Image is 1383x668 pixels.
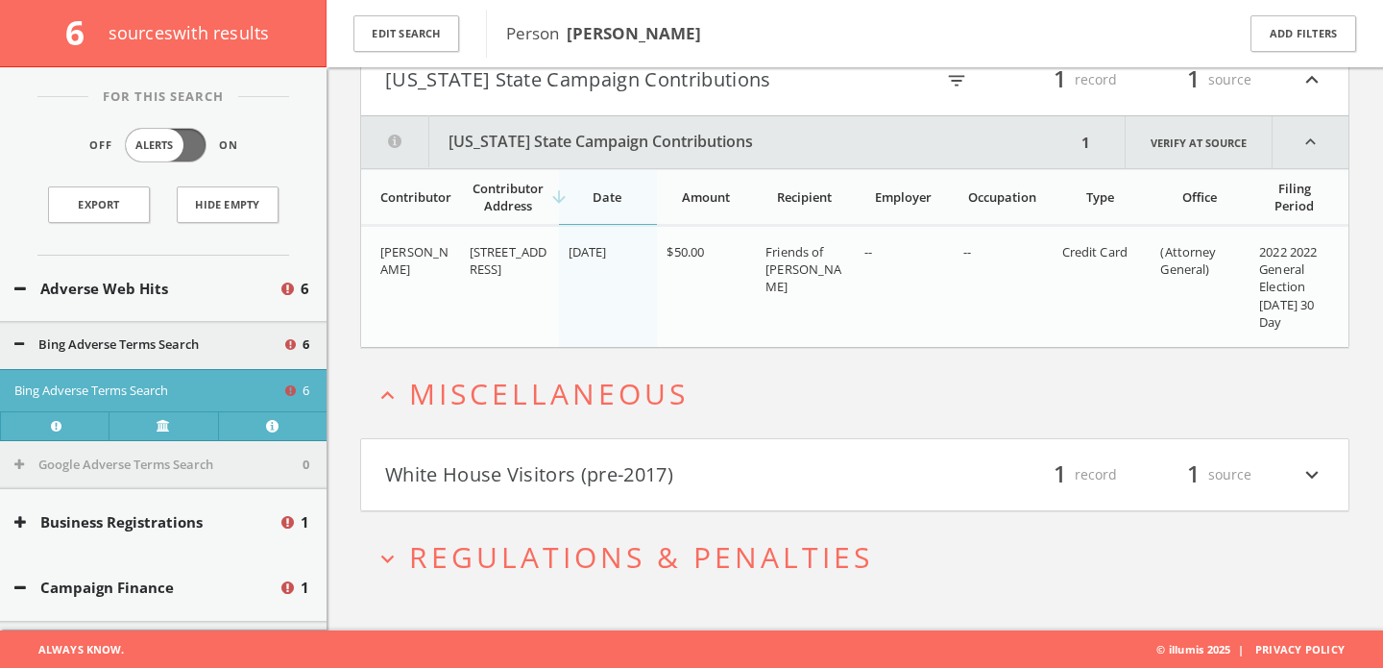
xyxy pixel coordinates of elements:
div: Office [1160,188,1238,206]
span: Miscellaneous [409,374,689,413]
span: -- [963,243,971,260]
span: 2022 2022 General Election [DATE] 30 Day [1259,243,1317,331]
i: expand_less [1299,63,1324,96]
div: Employer [864,188,942,206]
div: 1 [1076,116,1096,168]
button: Business Registrations [14,511,279,533]
button: [US_STATE] State Campaign Contributions [385,63,855,96]
span: Person [506,22,701,44]
div: Filing Period [1259,180,1329,214]
span: 1 [1178,458,1208,491]
button: White House Visitors (pre-2017) [385,458,855,491]
span: 1 [1045,458,1075,491]
span: 0 [303,456,309,475]
span: Credit Card [1062,243,1128,260]
span: 6 [301,278,309,300]
span: Regulations & Penalties [409,537,873,577]
span: 6 [303,335,309,355]
button: [US_STATE] State Campaign Contributions [361,116,1076,168]
span: 1 [1045,62,1075,96]
span: $50.00 [667,243,704,260]
span: 1 [1178,62,1208,96]
button: Adverse Web Hits [14,278,279,300]
div: Amount [667,188,744,206]
button: Edit Search [353,15,459,53]
i: filter_list [946,70,967,91]
div: Contributor Address [470,180,547,214]
span: [DATE] [569,243,607,260]
i: expand_more [1299,458,1324,491]
div: source [1136,458,1251,491]
button: Add Filters [1250,15,1356,53]
button: Campaign Finance [14,577,279,599]
span: Friends of [PERSON_NAME] [765,243,841,295]
div: Type [1062,188,1140,206]
a: Privacy Policy [1255,642,1345,656]
a: Verify at source [109,411,217,440]
div: Date [569,188,646,206]
div: grid [361,226,1348,347]
i: arrow_downward [549,187,569,207]
span: On [219,137,238,154]
a: Verify at source [1125,116,1273,168]
span: For This Search [88,87,238,107]
button: Bing Adverse Terms Search [14,382,282,401]
span: source s with results [109,21,270,44]
button: Bing Adverse Terms Search [14,335,282,355]
button: expand_lessMiscellaneous [375,378,1349,409]
span: 6 [65,10,101,55]
div: source [1136,63,1251,96]
span: (Attorney General) [1160,243,1216,278]
button: Hide Empty [177,186,279,223]
span: Off [89,137,112,154]
span: | [1230,642,1251,656]
i: expand_less [1273,116,1348,168]
div: record [1002,63,1117,96]
span: -- [864,243,872,260]
div: Contributor [380,188,449,206]
div: Recipient [765,188,843,206]
span: [PERSON_NAME] [380,243,449,278]
a: Export [48,186,150,223]
button: expand_moreRegulations & Penalties [375,541,1349,573]
span: [STREET_ADDRESS] [470,243,546,278]
span: 6 [303,382,309,401]
button: Google Adverse Terms Search [14,456,303,475]
div: record [1002,458,1117,491]
span: 1 [301,511,309,533]
i: expand_less [375,383,400,408]
i: expand_more [375,546,400,572]
b: [PERSON_NAME] [567,22,701,44]
div: Occupation [963,188,1041,206]
span: 1 [301,577,309,599]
